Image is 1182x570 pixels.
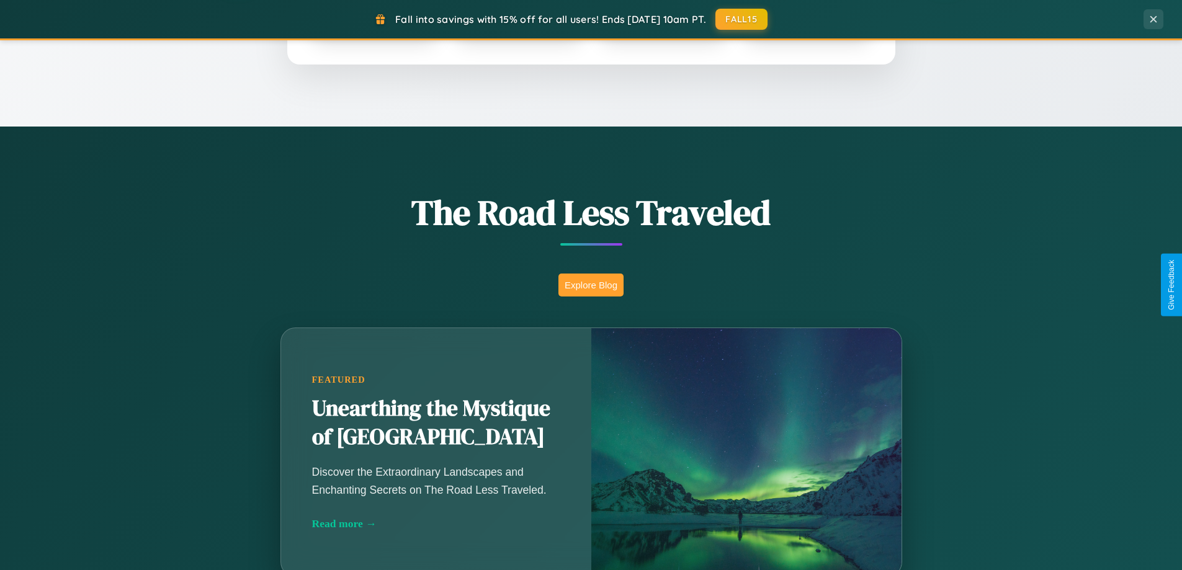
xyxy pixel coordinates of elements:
span: Fall into savings with 15% off for all users! Ends [DATE] 10am PT. [395,13,706,25]
h2: Unearthing the Mystique of [GEOGRAPHIC_DATA] [312,394,560,452]
div: Read more → [312,517,560,530]
p: Discover the Extraordinary Landscapes and Enchanting Secrets on The Road Less Traveled. [312,463,560,498]
h1: The Road Less Traveled [219,189,964,236]
button: FALL15 [715,9,768,30]
button: Explore Blog [558,274,624,296]
div: Give Feedback [1167,260,1176,310]
div: Featured [312,375,560,385]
